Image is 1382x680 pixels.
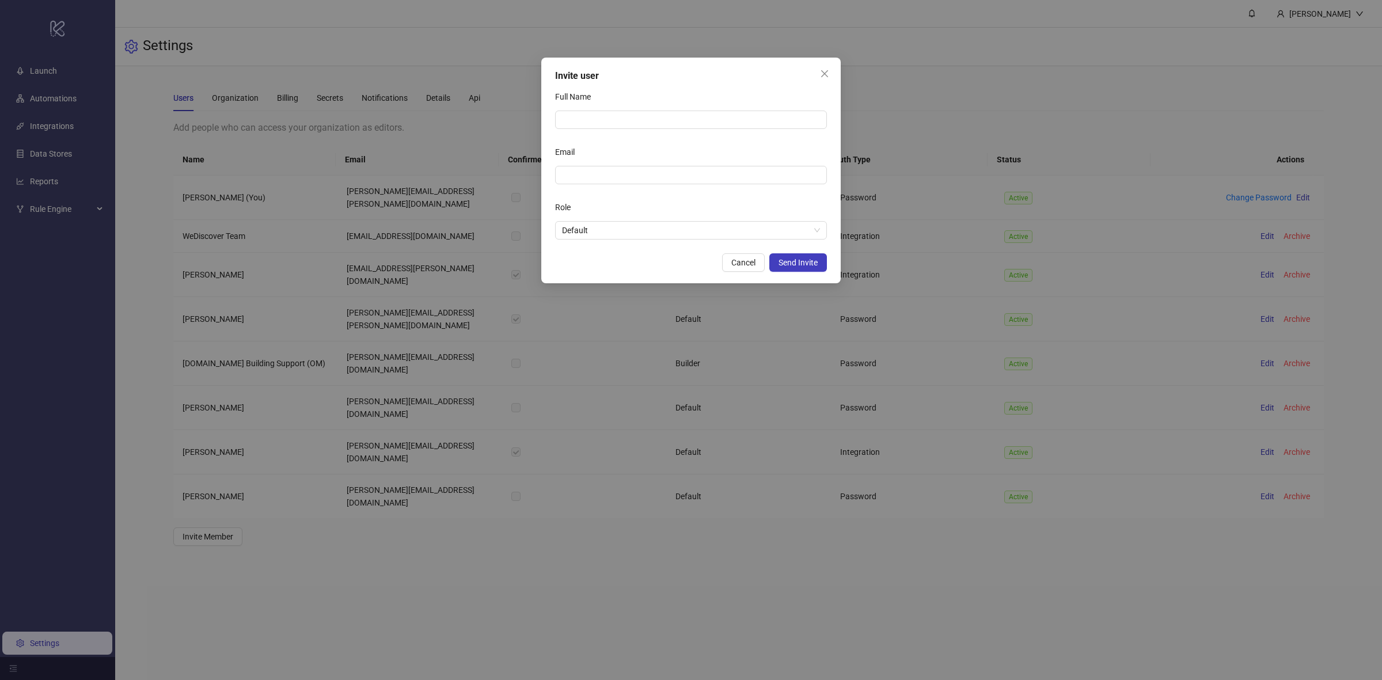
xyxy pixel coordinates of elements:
span: Send Invite [779,258,818,267]
label: Full Name [555,88,598,106]
input: Full Name [555,111,827,129]
span: close [820,69,829,78]
label: Role [555,198,578,216]
div: Invite user [555,69,827,83]
input: Email [562,169,818,181]
button: Close [815,64,834,83]
button: Cancel [722,253,765,272]
label: Email [555,143,582,161]
button: Send Invite [769,253,827,272]
span: Cancel [731,258,755,267]
span: Default [562,222,820,239]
